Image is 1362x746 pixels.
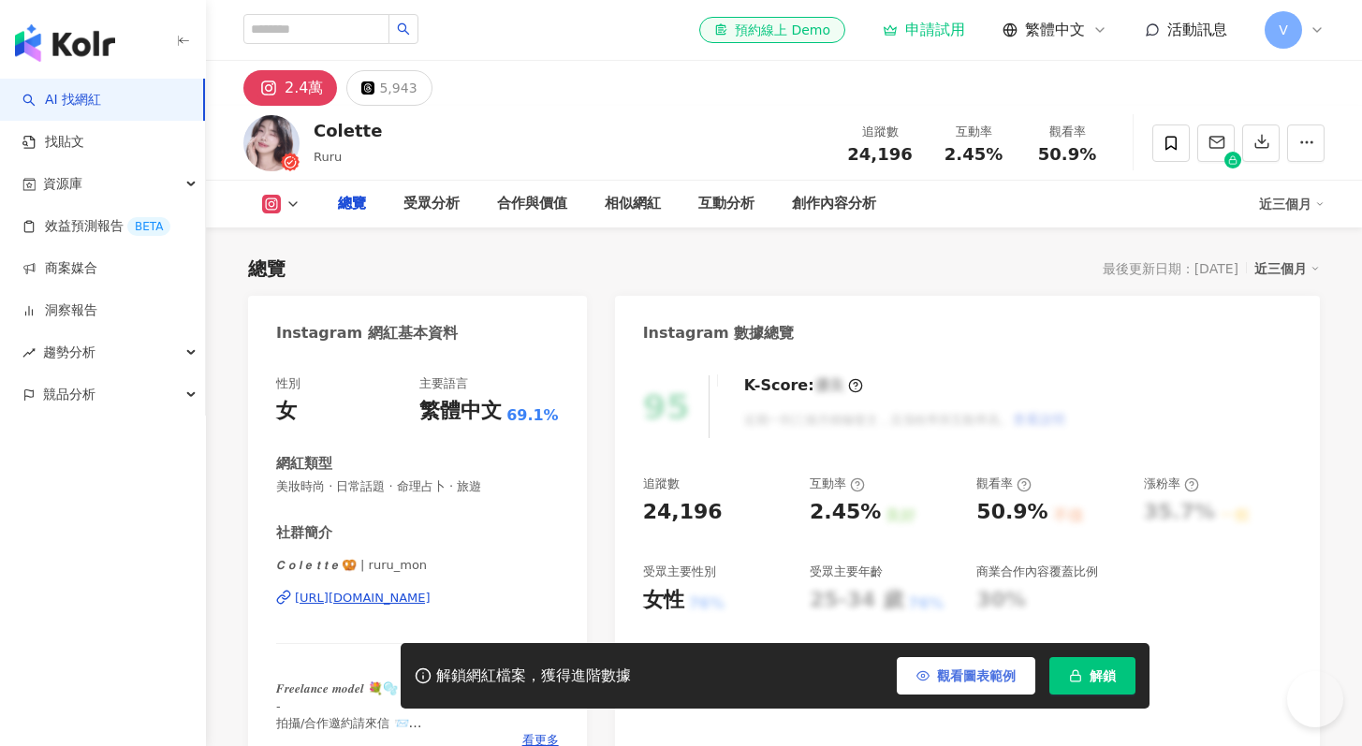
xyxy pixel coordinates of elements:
div: Instagram 數據總覽 [643,323,795,344]
div: 總覽 [248,256,286,282]
div: 24,196 [643,498,723,527]
div: 追蹤數 [643,475,680,492]
div: 受眾分析 [403,193,460,215]
div: 性別 [276,375,300,392]
div: 最後更新日期：[DATE] [1103,261,1238,276]
div: 受眾主要性別 [643,563,716,580]
span: 美妝時尚 · 日常話題 · 命理占卜 · 旅遊 [276,478,559,495]
span: 50.9% [1038,145,1096,164]
div: 受眾主要年齡 [810,563,883,580]
div: 商業合作內容覆蓋比例 [976,563,1098,580]
span: 2.45% [945,145,1003,164]
div: 女性 [643,586,684,615]
span: rise [22,346,36,359]
div: 互動率 [938,123,1009,141]
a: 找貼文 [22,133,84,152]
div: 近三個月 [1254,256,1320,281]
a: [URL][DOMAIN_NAME] [276,590,559,607]
div: Colette [314,119,382,142]
span: 資源庫 [43,163,82,205]
div: K-Score : [744,375,863,396]
span: 觀看圖表範例 [937,668,1016,683]
span: search [397,22,410,36]
div: 網紅類型 [276,454,332,474]
a: 預約線上 Demo [699,17,845,43]
div: 漲粉率 [1144,475,1199,492]
div: 繁體中文 [419,397,502,426]
div: 解鎖網紅檔案，獲得進階數據 [436,666,631,686]
div: 觀看率 [976,475,1032,492]
div: [URL][DOMAIN_NAME] [295,590,431,607]
span: Ruru [314,150,342,164]
div: 合作與價值 [497,193,567,215]
div: 女 [276,397,297,426]
img: logo [15,24,115,62]
span: 繁體中文 [1025,20,1085,40]
div: 互動分析 [698,193,754,215]
span: V [1279,20,1288,40]
div: 總覽 [338,193,366,215]
div: 近三個月 [1259,189,1325,219]
div: 社群簡介 [276,523,332,543]
div: 互動率 [810,475,865,492]
span: 69.1% [506,405,559,426]
div: 相似網紅 [605,193,661,215]
div: 觀看率 [1032,123,1103,141]
a: 洞察報告 [22,301,97,320]
div: 預約線上 Demo [714,21,830,39]
span: 24,196 [847,144,912,164]
a: 效益預測報告BETA [22,217,170,236]
img: KOL Avatar [243,115,300,171]
button: 觀看圖表範例 [897,657,1035,695]
div: 50.9% [976,498,1047,527]
button: 5,943 [346,70,432,106]
div: 追蹤數 [844,123,915,141]
button: 解鎖 [1049,657,1135,695]
a: searchAI 找網紅 [22,91,101,110]
a: 申請試用 [883,21,965,39]
span: 解鎖 [1090,668,1116,683]
span: 趨勢分析 [43,331,95,373]
span: 𝘾 𝙤 𝙡 𝙚 𝙩 𝙩 𝙚 🥨 | ruru_mon [276,557,559,574]
div: 主要語言 [419,375,468,392]
span: 活動訊息 [1167,21,1227,38]
a: 商案媒合 [22,259,97,278]
div: 5,943 [379,75,417,101]
div: Instagram 網紅基本資料 [276,323,458,344]
div: 2.4萬 [285,75,323,101]
span: 競品分析 [43,373,95,416]
div: 2.45% [810,498,881,527]
div: 創作內容分析 [792,193,876,215]
button: 2.4萬 [243,70,337,106]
